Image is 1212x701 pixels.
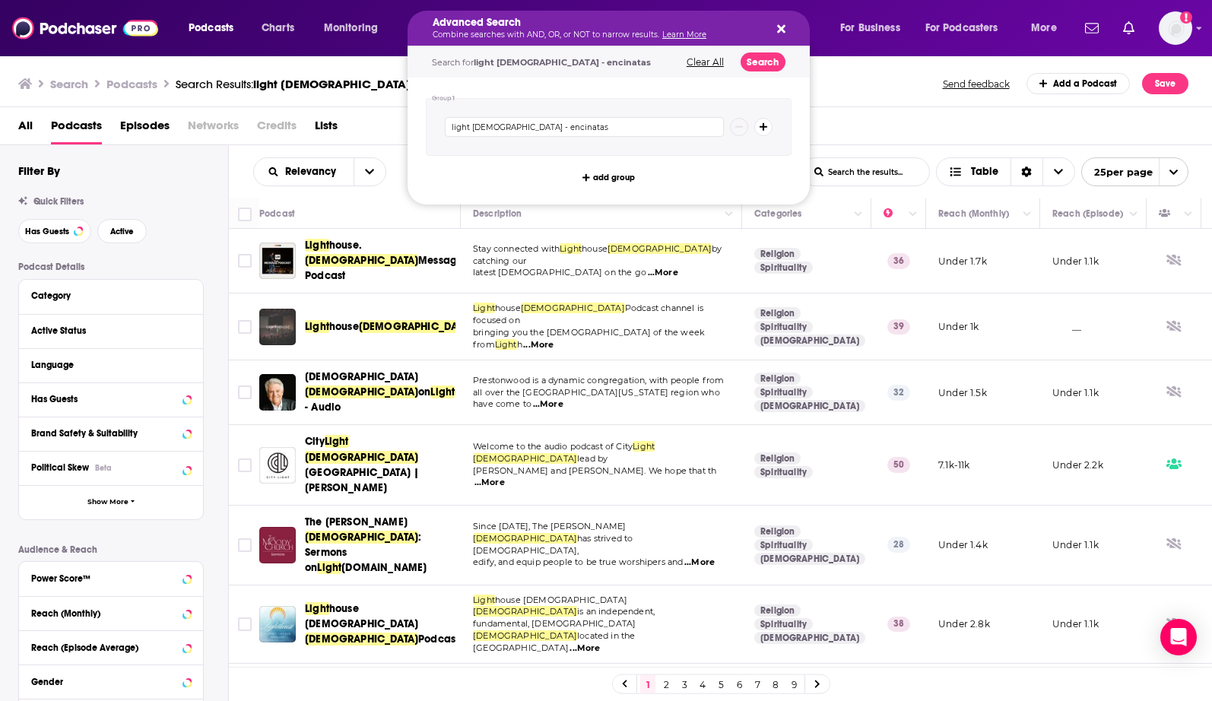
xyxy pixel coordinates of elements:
[938,386,987,399] p: Under 1.5k
[1160,619,1197,655] div: Open Intercom Messenger
[262,17,294,39] span: Charts
[178,16,253,40] button: open menu
[50,77,88,91] h3: Search
[432,95,455,102] h4: Group 1
[31,325,181,336] div: Active Status
[432,57,651,68] span: Search for
[305,254,418,267] span: [DEMOGRAPHIC_DATA]
[938,255,987,268] p: Under 1.7k
[238,458,252,472] span: Toggle select row
[495,303,521,313] span: house
[317,561,341,574] span: Light
[662,30,706,40] a: Learn More
[259,309,296,345] img: Lighthouse Church Podcast
[238,617,252,631] span: Toggle select row
[106,77,157,91] h3: Podcasts
[1052,320,1081,333] p: __
[31,458,191,477] button: Political SkewBeta
[754,307,801,319] a: Religion
[430,385,455,398] span: Light
[473,243,560,254] span: Stay connected with
[677,675,692,693] a: 3
[259,374,296,411] img: Prestonwood Baptist Church on Lightsource.com - Audio
[305,370,455,415] a: [DEMOGRAPHIC_DATA][DEMOGRAPHIC_DATA]onLight[DOMAIN_NAME] - Audio
[18,113,33,144] a: All
[578,168,639,186] button: add group
[31,286,191,305] button: Category
[188,113,239,144] span: Networks
[120,113,170,144] span: Episodes
[259,527,296,563] a: The Moody Church: Sermons on Lightsource.com
[445,117,724,137] input: Type a keyword or phrase...
[695,675,710,693] a: 4
[324,17,378,39] span: Monitoring
[1142,73,1188,94] button: Save
[253,77,474,91] span: light [DEMOGRAPHIC_DATA] - encinatas
[750,675,765,693] a: 7
[359,320,472,333] span: [DEMOGRAPHIC_DATA]
[12,14,158,43] a: Podchaser - Follow, Share and Rate Podcasts
[259,447,296,484] img: City Light Church Las Vegas | Jabin Chavez
[768,675,783,693] a: 8
[18,544,204,555] p: Audience & Reach
[1052,458,1103,471] p: Under 2.2k
[31,389,191,408] button: Has Guests
[31,428,178,439] div: Brand Safety & Suitability
[938,78,1014,90] button: Send feedback
[904,205,922,224] button: Column Actions
[473,441,633,452] span: Welcome to the audio podcast of City
[887,537,910,552] p: 28
[31,637,191,656] button: Reach (Episode Average)
[887,385,910,400] p: 32
[1179,205,1198,224] button: Column Actions
[110,227,134,236] span: Active
[176,77,474,91] a: Search Results:light [DEMOGRAPHIC_DATA] - encinatas
[1052,617,1099,630] p: Under 1.1k
[754,539,813,551] a: Spirituality
[1026,73,1131,94] a: Add a Podcast
[31,394,178,404] div: Has Guests
[473,387,720,410] span: all over the [GEOGRAPHIC_DATA][US_STATE] region who have come to
[31,462,89,473] span: Political Skew
[754,525,801,538] a: Religion
[252,16,303,40] a: Charts
[418,633,458,645] span: Podcast
[1159,11,1192,45] span: Logged in as shcarlos
[473,630,577,641] span: [DEMOGRAPHIC_DATA]
[1020,16,1076,40] button: open menu
[305,633,418,645] span: [DEMOGRAPHIC_DATA]
[285,167,341,177] span: Relevancy
[305,238,455,284] a: Lighthouse.[DEMOGRAPHIC_DATA]Message Podcast
[684,557,715,569] span: ...More
[259,243,296,279] img: Lighthouse.Church Message Podcast
[254,167,354,177] button: open menu
[938,538,988,551] p: Under 1.4k
[786,675,801,693] a: 9
[517,339,522,350] span: h
[87,498,128,506] span: Show More
[523,339,554,351] span: ...More
[473,533,633,556] span: has strived to [DEMOGRAPHIC_DATA],
[257,113,297,144] span: Credits
[305,515,408,528] span: The [PERSON_NAME]
[474,57,651,68] span: light [DEMOGRAPHIC_DATA] - encinatas
[754,553,865,565] a: [DEMOGRAPHIC_DATA]
[633,441,655,452] span: Light
[31,355,191,374] button: Language
[1031,17,1057,39] span: More
[97,219,147,243] button: Active
[18,262,204,272] p: Podcast Details
[936,157,1075,186] h2: Choose View
[1052,538,1099,551] p: Under 1.1k
[31,423,191,442] a: Brand Safety & Suitability
[1018,205,1036,224] button: Column Actions
[259,606,296,642] img: Lighthouse Baptist Church Podcast
[305,451,418,464] span: [DEMOGRAPHIC_DATA]
[1159,11,1192,45] button: Show profile menu
[682,57,728,68] button: Clear All
[533,398,563,411] span: ...More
